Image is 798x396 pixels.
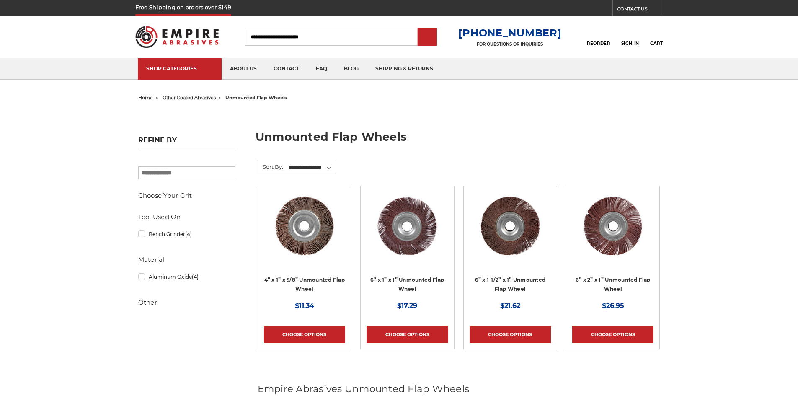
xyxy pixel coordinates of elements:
h5: Tool Used On [138,212,235,222]
a: Aluminum Oxide [138,269,235,284]
a: Choose Options [572,326,653,343]
a: 6” x 1” x 1” Unmounted Flap Wheel [370,277,444,292]
img: 6" x 2" x 1" unmounted flap wheel [579,192,646,259]
img: 6" x 1" x 1" unmounted flap wheel [374,192,441,259]
a: contact [265,58,307,80]
a: 4" x 1" x 5/8" aluminum oxide unmounted flap wheel [264,192,345,274]
span: unmounted flap wheels [225,95,287,101]
h5: Material [138,255,235,265]
a: other coated abrasives [163,95,216,101]
span: Reorder [587,41,610,46]
img: 6" x 1.5" x 1" unmounted flap wheel [477,192,544,259]
label: Sort By: [258,160,283,173]
h5: Other [138,298,235,308]
a: Cart [650,28,663,46]
h5: Choose Your Grit [138,191,235,201]
a: 6" x 1.5" x 1" unmounted flap wheel [470,192,551,274]
a: faq [307,58,336,80]
a: about us [222,58,265,80]
a: 4” x 1” x 5/8” Unmounted Flap Wheel [264,277,345,292]
select: Sort By: [287,161,336,174]
h5: Refine by [138,136,235,149]
a: CONTACT US [617,4,663,16]
span: (4) [185,231,192,237]
span: (4) [192,274,199,280]
a: Choose Options [264,326,345,343]
a: Bench Grinder [138,227,235,241]
a: [PHONE_NUMBER] [458,27,561,39]
a: Reorder [587,28,610,46]
img: Empire Abrasives [135,21,219,53]
span: Sign In [621,41,639,46]
span: Cart [650,41,663,46]
img: 4" x 1" x 5/8" aluminum oxide unmounted flap wheel [271,192,338,259]
input: Submit [419,29,436,46]
a: blog [336,58,367,80]
span: $26.95 [602,302,624,310]
a: 6” x 2” x 1” Unmounted Flap Wheel [576,277,651,292]
span: $17.29 [397,302,417,310]
a: Choose Options [470,326,551,343]
div: SHOP CATEGORIES [146,65,213,72]
a: 6” x 1-1/2” x 1” Unmounted Flap Wheel [475,277,546,292]
a: 6" x 2" x 1" unmounted flap wheel [572,192,653,274]
a: Choose Options [367,326,448,343]
a: shipping & returns [367,58,442,80]
span: $11.34 [295,302,314,310]
h1: unmounted flap wheels [256,131,660,149]
p: FOR QUESTIONS OR INQUIRIES [458,41,561,47]
a: 6" x 1" x 1" unmounted flap wheel [367,192,448,274]
a: home [138,95,153,101]
span: $21.62 [500,302,520,310]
